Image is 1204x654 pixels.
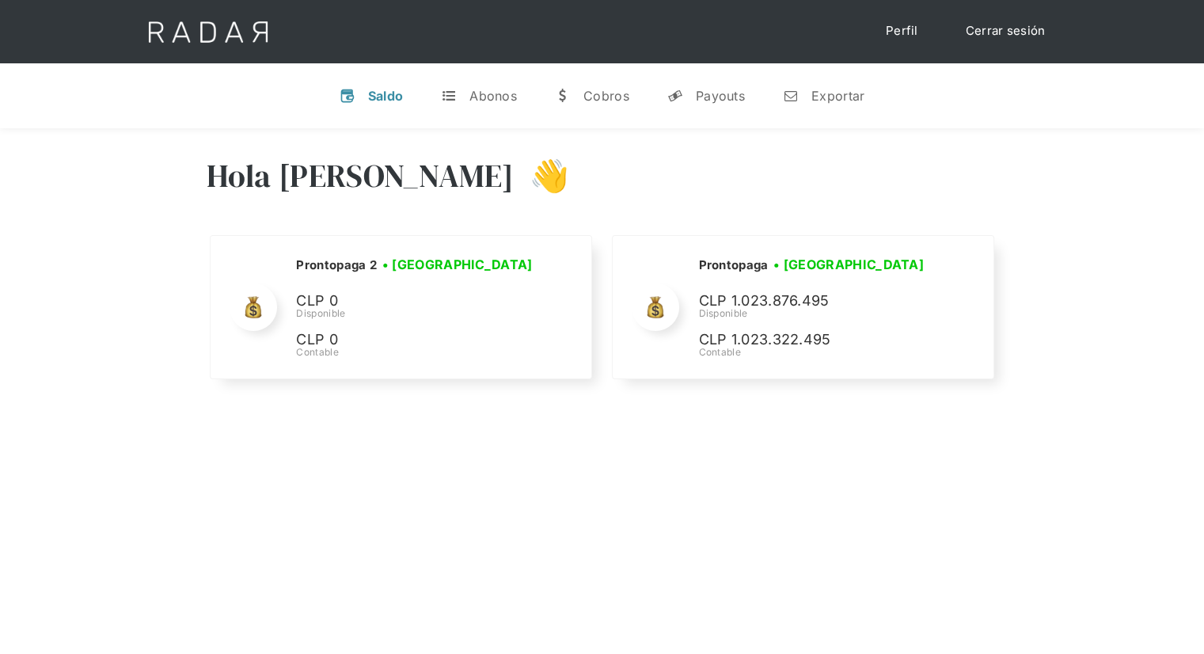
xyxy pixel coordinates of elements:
[296,306,537,321] div: Disponible
[368,88,404,104] div: Saldo
[870,16,934,47] a: Perfil
[296,345,537,359] div: Contable
[296,329,534,352] p: CLP 0
[555,88,571,104] div: w
[950,16,1062,47] a: Cerrar sesión
[698,345,936,359] div: Contable
[773,255,924,274] h3: • [GEOGRAPHIC_DATA]
[469,88,517,104] div: Abonos
[514,156,569,196] h3: 👋
[296,290,534,313] p: CLP 0
[696,88,745,104] div: Payouts
[783,88,799,104] div: n
[207,156,514,196] h3: Hola [PERSON_NAME]
[698,290,936,313] p: CLP 1.023.876.495
[340,88,355,104] div: v
[583,88,629,104] div: Cobros
[698,329,936,352] p: CLP 1.023.322.495
[698,257,768,273] h2: Prontopaga
[811,88,864,104] div: Exportar
[382,255,533,274] h3: • [GEOGRAPHIC_DATA]
[296,257,377,273] h2: Prontopaga 2
[698,306,936,321] div: Disponible
[667,88,683,104] div: y
[441,88,457,104] div: t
